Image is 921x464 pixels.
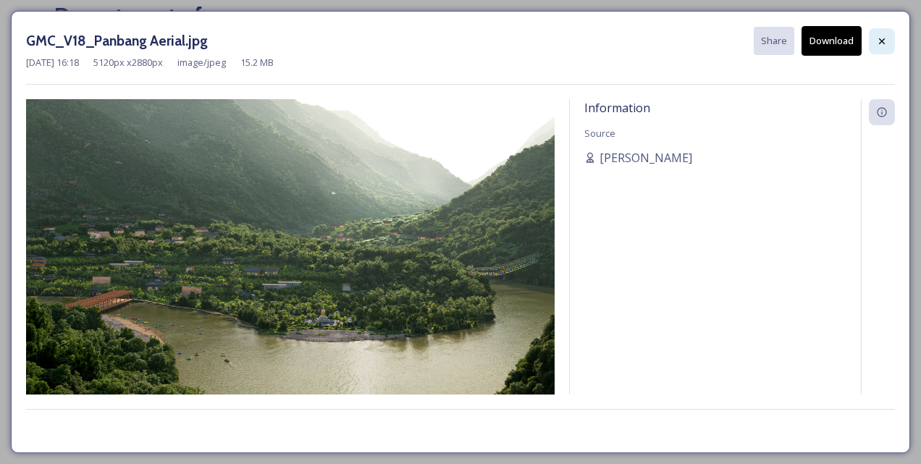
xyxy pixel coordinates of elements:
[802,26,862,56] button: Download
[600,149,692,166] span: [PERSON_NAME]
[584,127,615,140] span: Source
[240,56,274,69] span: 15.2 MB
[26,30,208,51] h3: GMC_V18_Panbang Aerial.jpg
[584,100,650,116] span: Information
[177,56,226,69] span: image/jpeg
[754,27,794,55] button: Share
[93,56,163,69] span: 5120 px x 2880 px
[26,99,555,397] img: GMC_V18_Panbang%20Aerial.jpg
[26,56,79,69] span: [DATE] 16:18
